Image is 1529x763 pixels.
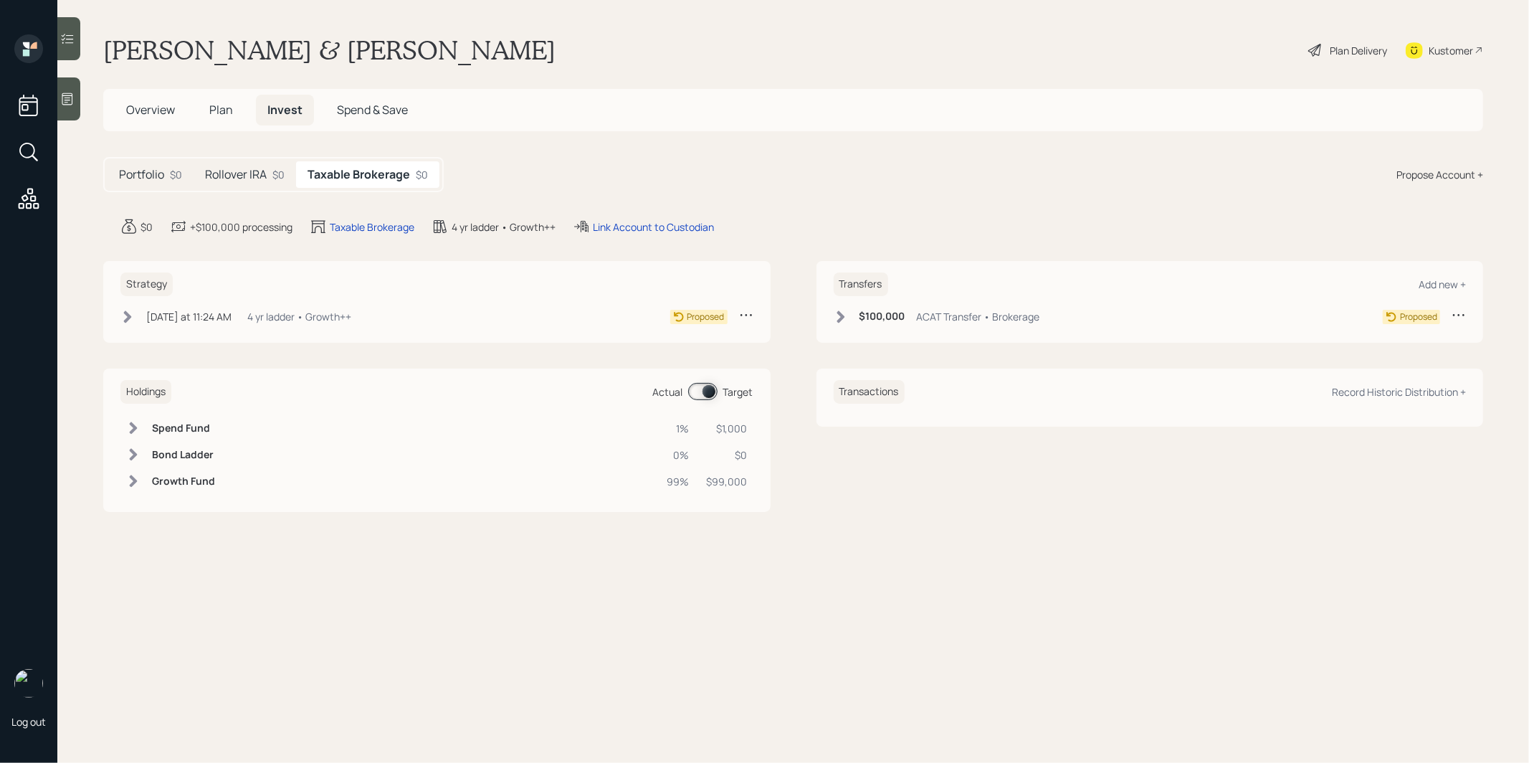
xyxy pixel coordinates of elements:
[687,311,725,323] div: Proposed
[205,168,267,181] h5: Rollover IRA
[1429,43,1473,58] div: Kustomer
[667,421,690,436] div: 1%
[859,311,905,323] h6: $100,000
[190,219,292,234] div: +$100,000 processing
[1400,311,1437,323] div: Proposed
[247,309,351,324] div: 4 yr ladder • Growth++
[119,168,164,181] h5: Portfolio
[103,34,556,66] h1: [PERSON_NAME] & [PERSON_NAME]
[267,102,303,118] span: Invest
[707,474,748,489] div: $99,000
[707,447,748,463] div: $0
[126,102,175,118] span: Overview
[120,272,173,296] h6: Strategy
[917,309,1040,324] div: ACAT Transfer • Brokerage
[120,380,171,404] h6: Holdings
[152,449,215,461] h6: Bond Ladder
[308,168,410,181] h5: Taxable Brokerage
[209,102,233,118] span: Plan
[1419,278,1466,291] div: Add new +
[1332,385,1466,399] div: Record Historic Distribution +
[593,219,714,234] div: Link Account to Custodian
[11,715,46,729] div: Log out
[170,167,182,182] div: $0
[1330,43,1387,58] div: Plan Delivery
[14,669,43,698] img: treva-nostdahl-headshot.png
[667,474,690,489] div: 99%
[140,219,153,234] div: $0
[152,475,215,488] h6: Growth Fund
[707,421,748,436] div: $1,000
[152,422,215,435] h6: Spend Fund
[723,384,753,399] div: Target
[653,384,683,399] div: Actual
[146,309,232,324] div: [DATE] at 11:24 AM
[337,102,408,118] span: Spend & Save
[834,272,888,296] h6: Transfers
[834,380,905,404] h6: Transactions
[330,219,414,234] div: Taxable Brokerage
[452,219,556,234] div: 4 yr ladder • Growth++
[272,167,285,182] div: $0
[416,167,428,182] div: $0
[667,447,690,463] div: 0%
[1396,167,1483,182] div: Propose Account +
